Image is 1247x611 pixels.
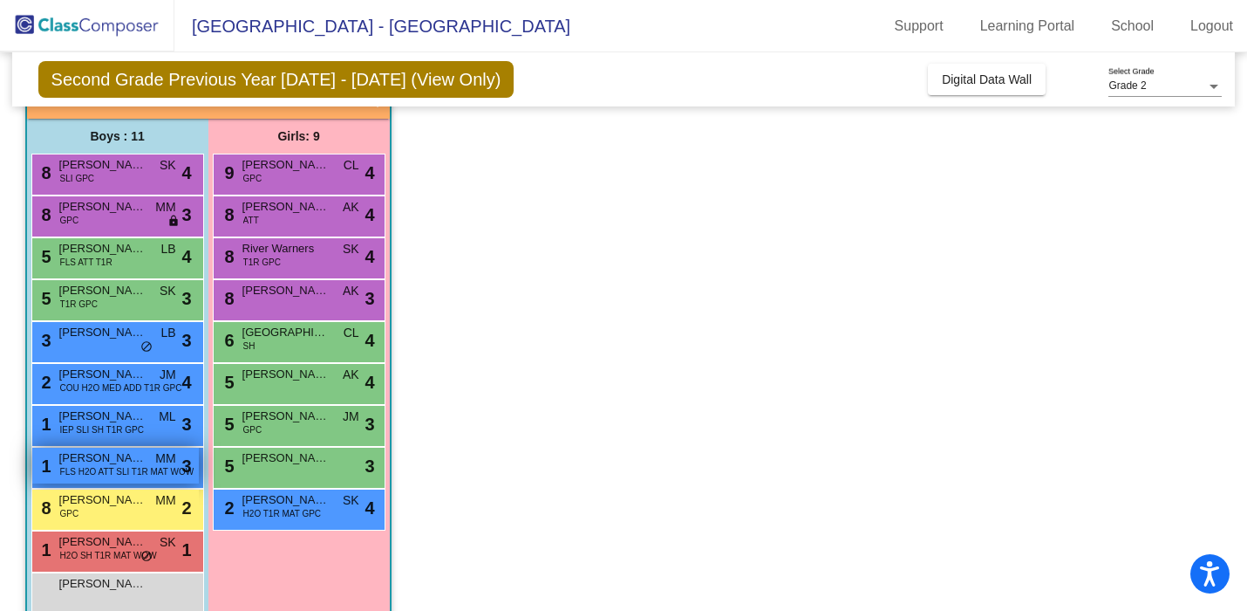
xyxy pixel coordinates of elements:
span: 1 [37,540,51,560]
span: 4 [181,244,191,270]
span: [GEOGRAPHIC_DATA] [242,324,330,341]
span: MM [155,491,175,510]
span: 4 [365,160,374,186]
span: [PERSON_NAME] [242,366,330,383]
span: 2 [221,498,235,518]
span: 5 [37,289,51,308]
span: SH [243,340,256,353]
span: 3 [181,327,191,354]
span: [PERSON_NAME] [59,491,147,509]
span: 2 [181,495,191,521]
span: Second Grade Previous Year [DATE] - [DATE] (View Only) [38,61,514,98]
span: [PERSON_NAME] [59,156,147,174]
span: [PERSON_NAME] [59,366,147,383]
span: GPC [60,507,79,520]
span: ML [159,408,175,426]
span: GPC [243,423,262,436]
span: AK [343,282,359,300]
span: 8 [37,205,51,224]
span: [PERSON_NAME] [59,282,147,299]
div: Girls: 9 [208,119,390,154]
span: 4 [365,202,374,228]
span: 3 [181,285,191,312]
span: 3 [181,202,191,228]
span: 3 [181,453,191,479]
span: MM [155,198,175,216]
span: [GEOGRAPHIC_DATA] - [GEOGRAPHIC_DATA] [174,12,570,40]
a: Support [881,12,957,40]
span: H2O T1R MAT GPC [243,507,321,520]
span: 3 [365,411,374,437]
span: IEP SLI SH T1R GPC [60,423,144,436]
span: 5 [221,415,235,434]
span: GPC [243,172,262,185]
span: GPC [60,214,79,227]
span: [PERSON_NAME] [59,575,147,593]
span: [PERSON_NAME] [59,198,147,216]
a: School [1097,12,1168,40]
span: [PERSON_NAME] [59,324,147,341]
span: 1 [181,537,191,563]
span: MM [155,450,175,468]
span: [PERSON_NAME] [242,450,330,467]
span: 4 [365,495,374,521]
span: [PERSON_NAME] [242,282,330,299]
span: 8 [37,498,51,518]
span: 2 [37,373,51,392]
span: 3 [37,331,51,350]
span: [PERSON_NAME] [242,198,330,216]
span: Digital Data Wall [942,72,1032,86]
span: SLI GPC [60,172,94,185]
span: 5 [221,457,235,476]
span: 6 [221,331,235,350]
span: [PERSON_NAME] [242,408,330,425]
a: Learning Portal [966,12,1089,40]
span: 4 [181,160,191,186]
span: 1 [37,457,51,476]
span: 4 [365,369,374,395]
span: [PERSON_NAME] [242,491,330,509]
span: 8 [221,247,235,266]
span: JM [160,366,176,384]
span: 8 [221,289,235,308]
span: T1R GPC [243,256,281,269]
span: LB [160,324,175,342]
span: do_not_disturb_alt [140,550,153,564]
span: AK [343,366,359,384]
span: 3 [181,411,191,437]
div: Boys : 11 [27,119,208,154]
span: lock [167,215,180,229]
button: Digital Data Wall [928,64,1046,95]
span: 1 [37,415,51,434]
span: [PERSON_NAME] [242,156,330,174]
span: 5 [221,373,235,392]
span: 3 [365,285,374,312]
span: 4 [365,327,374,354]
span: do_not_disturb_alt [140,340,153,354]
span: SK [160,533,176,552]
span: 4 [181,369,191,395]
span: H2O SH T1R MAT WOW [60,549,157,562]
span: SK [343,491,359,510]
span: 4 [365,244,374,270]
span: 3 [365,453,374,479]
span: LB [160,240,175,258]
span: CL [344,156,359,175]
span: [PERSON_NAME] [59,450,147,467]
span: COU H2O MED ADD T1R GPC [60,381,182,395]
span: AK [343,198,359,216]
span: [PERSON_NAME] [59,408,147,425]
a: Logout [1176,12,1247,40]
span: CL [344,324,359,342]
span: 9 [221,163,235,182]
span: [PERSON_NAME] [59,533,147,551]
span: ATT [243,214,259,227]
span: FLS ATT T1R [60,256,112,269]
span: 8 [221,205,235,224]
span: JM [343,408,359,426]
span: SK [343,240,359,258]
span: SK [160,282,176,300]
span: FLS H2O ATT SLI T1R MAT WOW [60,465,194,478]
span: T1R GPC [60,298,98,311]
span: 5 [37,247,51,266]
